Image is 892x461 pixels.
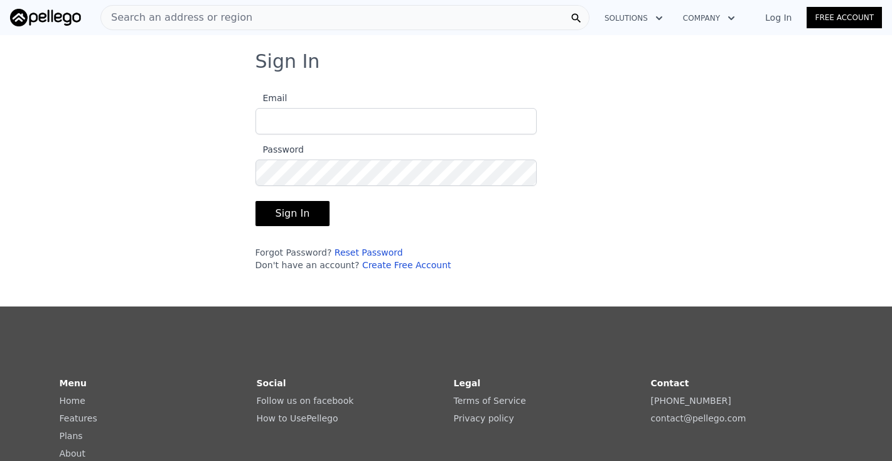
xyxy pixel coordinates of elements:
[255,93,287,103] span: Email
[255,108,537,134] input: Email
[651,413,746,423] a: contact@pellego.com
[807,7,882,28] a: Free Account
[257,378,286,388] strong: Social
[651,396,731,406] a: [PHONE_NUMBER]
[454,413,514,423] a: Privacy policy
[454,396,526,406] a: Terms of Service
[673,7,745,30] button: Company
[255,201,330,226] button: Sign In
[60,378,87,388] strong: Menu
[454,378,481,388] strong: Legal
[362,260,451,270] a: Create Free Account
[255,50,637,73] h3: Sign In
[750,11,807,24] a: Log In
[257,396,354,406] a: Follow us on facebook
[255,246,537,271] div: Forgot Password? Don't have an account?
[60,431,83,441] a: Plans
[335,247,403,258] a: Reset Password
[101,10,252,25] span: Search an address or region
[60,413,97,423] a: Features
[10,9,81,26] img: Pellego
[255,144,304,155] span: Password
[60,396,85,406] a: Home
[60,448,85,458] a: About
[594,7,673,30] button: Solutions
[257,413,338,423] a: How to UsePellego
[255,160,537,186] input: Password
[651,378,689,388] strong: Contact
